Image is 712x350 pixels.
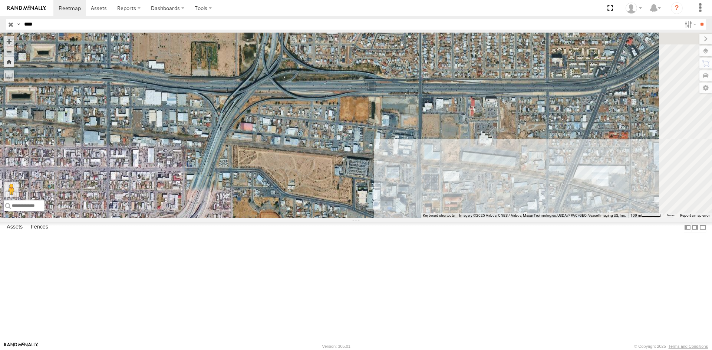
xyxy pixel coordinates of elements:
a: Report a map error [680,213,710,217]
label: Search Query [16,19,22,30]
button: Drag Pegman onto the map to open Street View [4,182,19,197]
label: Hide Summary Table [699,222,706,233]
a: Terms and Conditions [669,344,708,349]
i: ? [671,2,683,14]
button: Map Scale: 100 m per 49 pixels [628,213,663,218]
button: Keyboard shortcuts [423,213,455,218]
label: Dock Summary Table to the Left [684,222,691,233]
img: rand-logo.svg [7,6,46,11]
label: Fences [27,222,52,233]
button: Zoom Home [4,57,14,67]
div: © Copyright 2025 - [634,344,708,349]
label: Measure [4,70,14,81]
span: Imagery ©2025 Airbus, CNES / Airbus, Maxar Technologies, USDA/FPAC/GEO, Vexcel Imaging US, Inc. [459,213,626,217]
label: Assets [3,222,26,233]
label: Map Settings [699,83,712,93]
a: Visit our Website [4,343,38,350]
button: Zoom out [4,46,14,57]
label: Search Filter Options [682,19,698,30]
div: Version: 305.01 [322,344,350,349]
button: Zoom in [4,36,14,46]
div: fernando ponce [623,3,645,14]
span: 100 m [630,213,641,217]
a: Terms [667,214,675,217]
label: Dock Summary Table to the Right [691,222,699,233]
